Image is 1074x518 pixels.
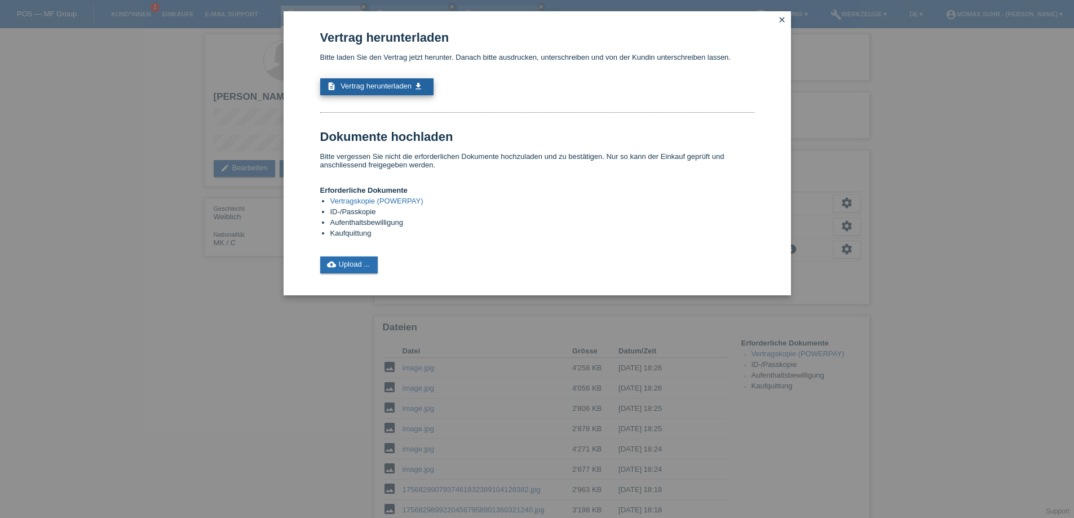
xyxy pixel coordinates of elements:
[320,256,378,273] a: cloud_uploadUpload ...
[775,14,789,27] a: close
[330,218,754,229] li: Aufenthaltsbewilligung
[320,152,754,169] p: Bitte vergessen Sie nicht die erforderlichen Dokumente hochzuladen und zu bestätigen. Nur so kann...
[330,229,754,240] li: Kaufquittung
[320,30,754,45] h1: Vertrag herunterladen
[327,82,336,91] i: description
[320,53,754,61] p: Bitte laden Sie den Vertrag jetzt herunter. Danach bitte ausdrucken, unterschreiben und von der K...
[330,207,754,218] li: ID-/Passkopie
[320,130,754,144] h1: Dokumente hochladen
[330,197,423,205] a: Vertragskopie (POWERPAY)
[341,82,412,90] span: Vertrag herunterladen
[320,186,754,194] h4: Erforderliche Dokumente
[320,78,434,95] a: description Vertrag herunterladen get_app
[414,82,423,91] i: get_app
[327,260,336,269] i: cloud_upload
[777,15,786,24] i: close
